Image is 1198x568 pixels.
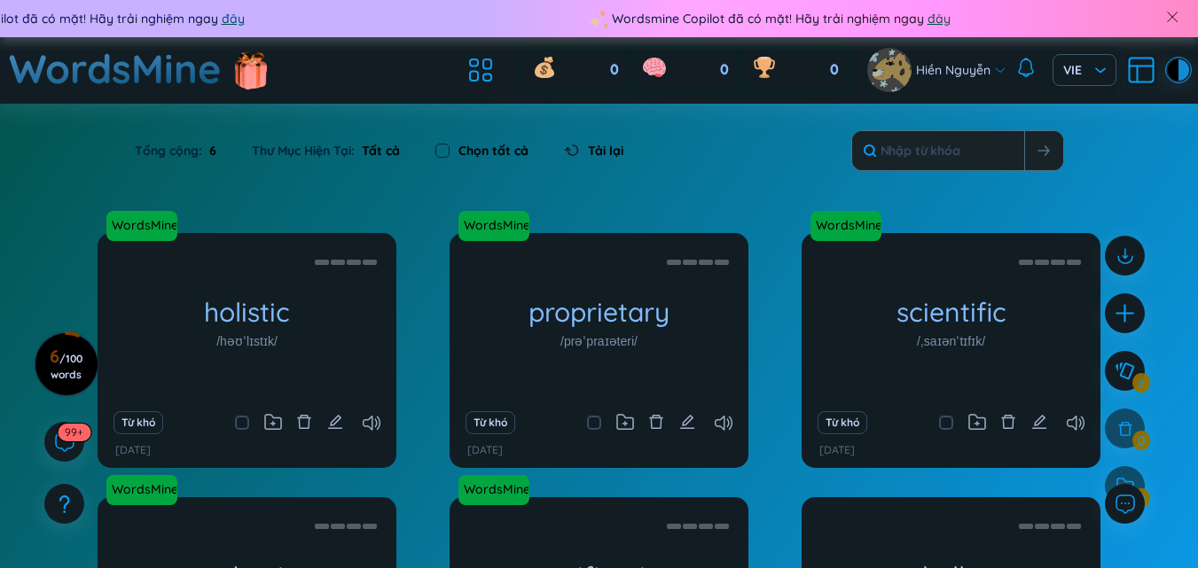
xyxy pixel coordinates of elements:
button: delete [648,410,664,435]
span: / 100 words [51,352,82,381]
span: VIE [1063,61,1106,79]
button: Từ khó [114,411,162,434]
a: WordsMine [105,480,179,498]
span: plus [1114,302,1136,324]
a: WordsMine [457,480,531,498]
div: Thư Mục Hiện Tại : [234,132,418,169]
h1: /ˌsaɪənˈtɪfɪk/ [917,331,985,351]
input: Nhập từ khóa [852,131,1024,170]
a: WordsMine [9,37,222,100]
a: WordsMine [458,475,536,505]
img: avatar [867,48,912,92]
p: [DATE] [467,442,503,459]
a: WordsMine [105,216,179,234]
p: [DATE] [819,442,855,459]
button: edit [327,410,343,435]
span: delete [296,414,312,430]
label: Chọn tất cả [458,141,529,160]
a: WordsMine [106,475,184,505]
img: flashSalesIcon.a7f4f837.png [233,43,269,96]
a: WordsMine [106,211,184,241]
span: 6 [202,141,216,160]
p: [DATE] [115,442,151,459]
button: edit [679,410,695,435]
a: WordsMine [809,216,883,234]
button: edit [1031,410,1047,435]
span: delete [648,414,664,430]
a: WordsMine [810,211,889,241]
span: 0 [720,60,729,80]
div: Tổng cộng : [135,132,234,169]
span: đây [187,9,210,28]
span: edit [327,414,343,430]
button: Từ khó [466,411,514,434]
h1: /prəˈpraɪəteri/ [560,331,638,351]
button: delete [296,410,312,435]
h3: 6 [46,349,86,381]
span: edit [679,414,695,430]
span: Tải lại [588,141,623,160]
h1: proprietary [450,297,748,328]
h1: /həʊˈlɪstɪk/ [216,331,278,351]
a: WordsMine [458,211,536,241]
button: delete [1000,410,1016,435]
span: 0 [830,60,839,80]
a: avatar [867,48,916,92]
button: Từ khó [818,411,866,434]
span: 0 [610,60,619,80]
span: edit [1031,414,1047,430]
h1: holistic [98,297,396,328]
a: WordsMine [457,216,531,234]
span: Hiền Nguyễn [916,60,991,80]
span: đây [893,9,916,28]
span: Tất cả [355,143,400,159]
span: delete [1000,414,1016,430]
h1: scientific [802,297,1100,328]
sup: 591 [58,424,90,441]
